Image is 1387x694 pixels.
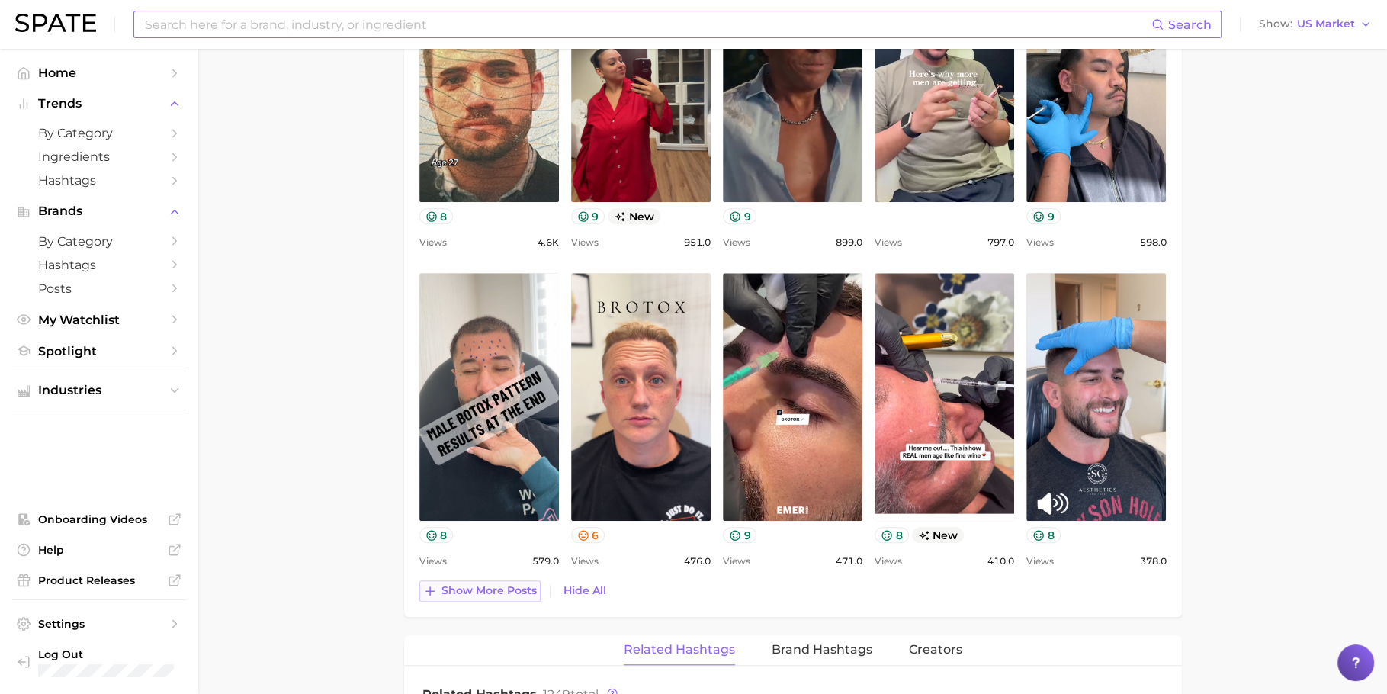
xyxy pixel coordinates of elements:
[38,281,160,296] span: Posts
[38,512,160,526] span: Onboarding Videos
[38,574,160,587] span: Product Releases
[12,508,186,531] a: Onboarding Videos
[723,233,750,252] span: Views
[12,145,186,169] a: Ingredients
[12,61,186,85] a: Home
[538,233,559,252] span: 4.6k
[12,92,186,115] button: Trends
[12,569,186,592] a: Product Releases
[38,647,174,661] span: Log Out
[38,126,160,140] span: by Category
[12,200,186,223] button: Brands
[12,379,186,402] button: Industries
[571,208,605,224] button: 9
[15,14,96,32] img: SPATE
[1026,208,1061,224] button: 9
[441,584,537,597] span: Show more posts
[987,233,1014,252] span: 797.0
[12,169,186,192] a: Hashtags
[12,643,186,683] a: Log out. Currently logged in with e-mail jenny.zeng@spate.nyc.
[419,580,541,602] button: Show more posts
[419,233,447,252] span: Views
[143,11,1151,37] input: Search here for a brand, industry, or ingredient
[912,527,965,543] span: new
[38,344,160,358] span: Spotlight
[1026,552,1054,570] span: Views
[1297,20,1355,28] span: US Market
[12,612,186,635] a: Settings
[987,552,1014,570] span: 410.0
[419,552,447,570] span: Views
[38,617,160,631] span: Settings
[1139,233,1166,252] span: 598.0
[836,233,862,252] span: 899.0
[12,339,186,363] a: Spotlight
[38,149,160,164] span: Ingredients
[12,230,186,253] a: by Category
[723,552,750,570] span: Views
[875,552,902,570] span: Views
[12,277,186,300] a: Posts
[684,552,711,570] span: 476.0
[532,552,559,570] span: 579.0
[38,543,160,557] span: Help
[772,643,872,657] span: Brand Hashtags
[723,527,757,543] button: 9
[38,204,160,218] span: Brands
[624,643,735,657] span: Related Hashtags
[571,552,599,570] span: Views
[723,208,757,224] button: 9
[875,527,909,543] button: 8
[608,208,660,224] span: new
[419,527,454,543] button: 8
[571,233,599,252] span: Views
[571,527,605,543] button: 6
[1026,527,1061,543] button: 8
[1255,14,1376,34] button: ShowUS Market
[1259,20,1292,28] span: Show
[560,580,610,601] button: Hide All
[1026,233,1054,252] span: Views
[1168,18,1212,32] span: Search
[12,538,186,561] a: Help
[419,208,454,224] button: 8
[563,584,606,597] span: Hide All
[12,121,186,145] a: by Category
[38,173,160,188] span: Hashtags
[12,308,186,332] a: My Watchlist
[38,313,160,327] span: My Watchlist
[684,233,711,252] span: 951.0
[909,643,962,657] span: Creators
[38,97,160,111] span: Trends
[875,233,902,252] span: Views
[38,258,160,272] span: Hashtags
[38,234,160,249] span: by Category
[1139,552,1166,570] span: 378.0
[12,253,186,277] a: Hashtags
[38,384,160,397] span: Industries
[836,552,862,570] span: 471.0
[38,66,160,80] span: Home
